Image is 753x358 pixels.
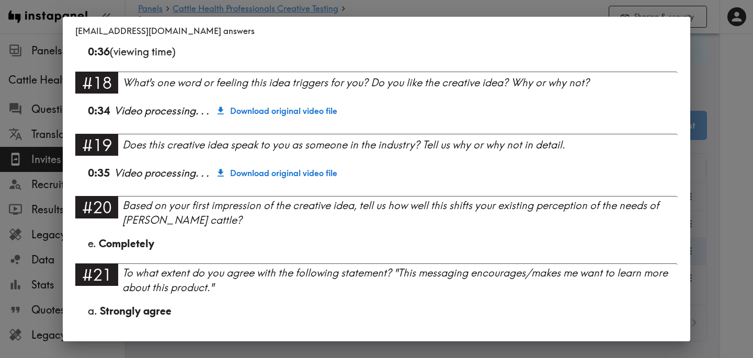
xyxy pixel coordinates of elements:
[201,166,204,179] span: .
[75,196,118,218] div: #20
[201,104,204,117] span: .
[75,263,678,304] a: #21To what extent do you agree with the following statement? "This messaging encourages/makes me ...
[75,134,118,156] div: #19
[100,304,172,317] span: Strongly agree
[88,45,110,58] b: 0:36
[206,166,209,179] span: .
[75,263,118,285] div: #21
[75,196,678,236] a: #20Based on your first impression of the creative idea, tell us how well this shifts your existin...
[196,166,199,179] span: .
[99,237,154,250] span: Completely
[88,44,665,72] div: (viewing time)
[206,104,209,117] span: .
[88,166,110,180] div: 0:35
[213,163,341,183] a: Download original video file
[75,72,678,100] a: #18What's one word or feeling this idea triggers for you? Do you like the creative idea? Why or w...
[114,103,209,118] div: Video processing
[122,265,678,295] div: To what extent do you agree with the following statement? "This messaging encourages/makes me wan...
[122,198,678,227] div: Based on your first impression of the creative idea, tell us how well this shifts your existing p...
[75,72,118,94] div: #18
[213,100,341,121] a: Download original video file
[122,75,678,90] div: What's one word or feeling this idea triggers for you? Do you like the creative idea? Why or why ...
[122,137,678,152] div: Does this creative idea speak to you as someone in the industry? Tell us why or why not in detail.
[63,17,690,45] h2: [EMAIL_ADDRESS][DOMAIN_NAME] answers
[88,236,665,251] div: e.
[88,103,110,118] div: 0:34
[88,304,665,318] div: a.
[196,104,199,117] span: .
[75,134,678,163] a: #19Does this creative idea speak to you as someone in the industry? Tell us why or why not in det...
[114,166,209,180] div: Video processing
